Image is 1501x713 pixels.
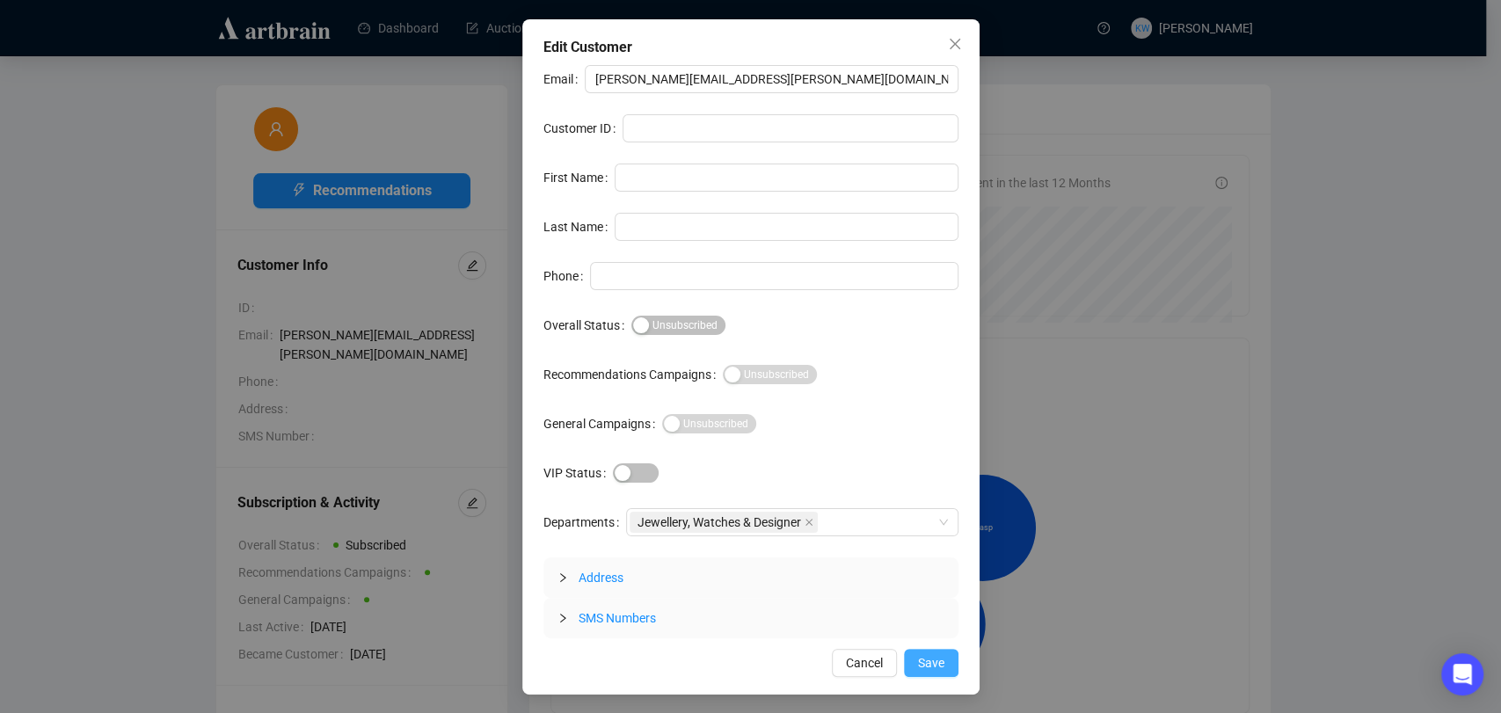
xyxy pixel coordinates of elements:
div: SMS Numbers [543,598,958,638]
span: Cancel [846,653,883,673]
label: Recommendations Campaigns [543,360,723,389]
input: Email [585,65,958,93]
span: collapsed [557,572,568,583]
span: Save [918,653,944,673]
div: Open Intercom Messenger [1441,653,1483,695]
button: Cancel [832,649,897,677]
button: Recommendations Campaigns [723,365,817,384]
input: Last Name [615,213,958,241]
span: Jewellery, Watches & Designer [630,512,818,533]
label: Overall Status [543,311,631,339]
div: Edit Customer [543,37,958,58]
span: collapsed [557,613,568,623]
span: Address [579,571,623,585]
label: Departments [543,508,626,536]
span: Jewellery, Watches & Designer [638,513,801,532]
button: General Campaigns [662,414,756,433]
label: General Campaigns [543,410,662,438]
span: SMS Numbers [579,611,656,625]
div: Address [543,557,958,598]
input: First Name [615,164,958,192]
button: Overall Status [631,316,725,335]
span: close [948,37,962,51]
button: Save [904,649,958,677]
input: Phone [590,262,958,290]
label: Last Name [543,213,615,241]
span: close [805,518,813,527]
button: VIP Status [613,463,659,483]
button: Close [941,30,969,58]
label: First Name [543,164,615,192]
input: Customer ID [623,114,958,142]
label: Email [543,65,585,93]
label: Phone [543,262,590,290]
label: VIP Status [543,459,613,487]
label: Customer ID [543,114,623,142]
